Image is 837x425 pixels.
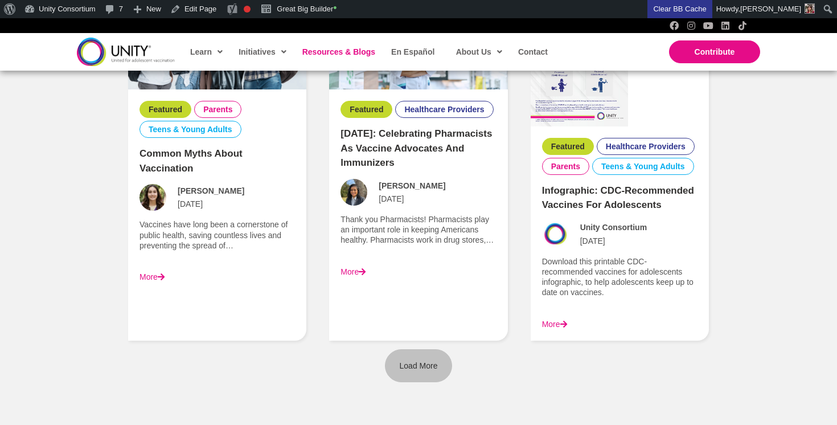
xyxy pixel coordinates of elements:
[190,43,223,60] span: Learn
[340,267,366,276] a: More
[551,141,585,152] a: Featured
[350,104,383,115] a: Featured
[704,21,713,30] a: YouTube
[542,185,694,211] a: Infographic: CDC-recommended Vaccines for Adolescents
[542,256,698,298] p: Download this printable CDC-recommended vaccines for adolescents infographic, to help adolescents...
[385,39,439,65] a: En Español
[203,104,232,115] a: Parents
[139,272,165,281] a: More
[178,186,244,196] span: [PERSON_NAME]
[385,349,453,382] a: Load More
[139,148,243,174] a: Common Myths About Vaccination
[601,161,685,171] a: Teens & Young Adults
[149,104,182,115] a: Featured
[518,47,548,56] span: Contact
[580,222,647,232] span: Unity Consortium
[139,219,295,251] p: Vaccines have long been a cornerstone of public health, saving countless lives and preventing the...
[149,124,232,134] a: Teens & Young Adults
[239,43,286,60] span: Initiatives
[738,21,747,30] a: TikTok
[139,184,166,211] img: Avatar photo
[77,38,175,66] img: unity-logo-dark
[695,47,735,56] span: Contribute
[542,221,569,248] img: Avatar photo
[379,181,445,191] span: [PERSON_NAME]
[805,3,815,14] img: Avatar photo
[400,361,438,370] span: Load More
[721,21,730,30] a: LinkedIn
[379,194,404,204] span: [DATE]
[302,47,375,56] span: Resources & Blogs
[687,21,696,30] a: Instagram
[178,199,203,209] span: [DATE]
[542,320,567,329] a: More
[340,128,492,168] a: [DATE]: Celebrating Pharmacists as Vaccine Advocates and Immunizers
[551,161,580,171] a: Parents
[606,141,686,152] a: Healthcare Providers
[740,5,801,13] span: [PERSON_NAME]
[456,43,502,60] span: About Us
[669,40,760,63] a: Contribute
[297,39,380,65] a: Resources & Blogs
[450,39,507,65] a: About Us
[391,47,434,56] span: En Español
[512,39,552,65] a: Contact
[340,214,496,246] p: Thank you Pharmacists! Pharmacists play an important role in keeping Americans healthy. Pharmacis...
[333,2,337,14] span: •
[580,236,605,246] span: [DATE]
[670,21,679,30] a: Facebook
[404,104,484,115] a: Healthcare Providers
[244,6,251,13] div: Focus keyphrase not set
